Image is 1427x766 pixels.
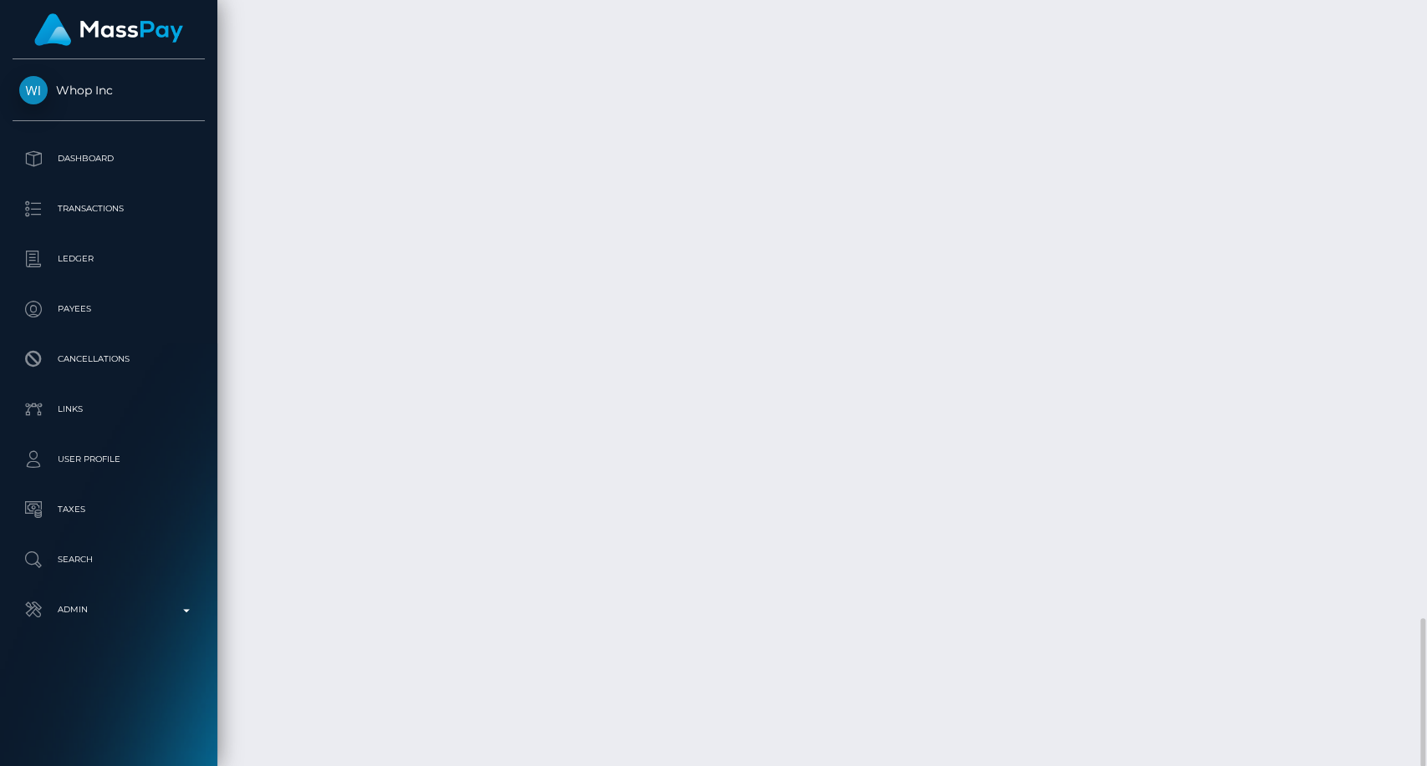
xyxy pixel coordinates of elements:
span: Whop Inc [13,83,205,98]
p: Taxes [19,497,198,522]
p: Links [19,397,198,422]
a: Admin [13,589,205,631]
a: Search [13,539,205,581]
p: User Profile [19,447,198,472]
a: Links [13,388,205,430]
p: Admin [19,597,198,622]
p: Ledger [19,246,198,271]
p: Cancellations [19,347,198,372]
a: Taxes [13,489,205,530]
a: Dashboard [13,138,205,180]
a: User Profile [13,439,205,480]
img: MassPay Logo [34,13,183,46]
p: Transactions [19,196,198,221]
p: Dashboard [19,146,198,171]
p: Search [19,547,198,572]
img: Whop Inc [19,76,48,104]
a: Ledger [13,238,205,280]
a: Payees [13,288,205,330]
a: Transactions [13,188,205,230]
p: Payees [19,297,198,322]
a: Cancellations [13,338,205,380]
